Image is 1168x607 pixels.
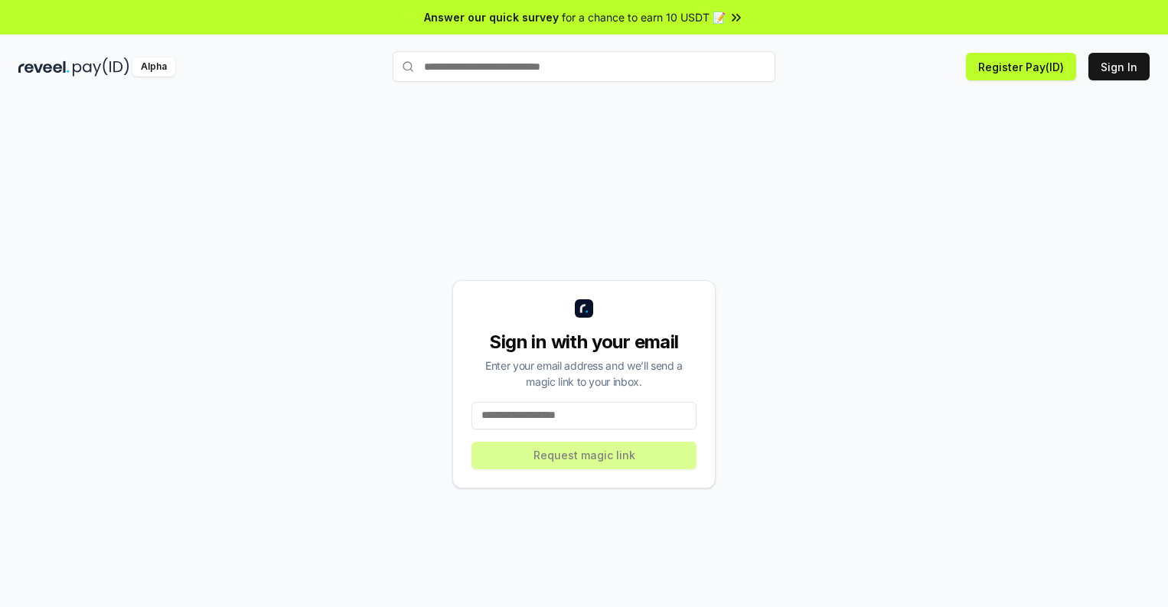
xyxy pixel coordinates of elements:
span: for a chance to earn 10 USDT 📝 [562,9,726,25]
div: Sign in with your email [471,330,697,354]
img: logo_small [575,299,593,318]
img: pay_id [73,57,129,77]
div: Alpha [132,57,175,77]
button: Register Pay(ID) [966,53,1076,80]
button: Sign In [1088,53,1150,80]
img: reveel_dark [18,57,70,77]
div: Enter your email address and we’ll send a magic link to your inbox. [471,357,697,390]
span: Answer our quick survey [424,9,559,25]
